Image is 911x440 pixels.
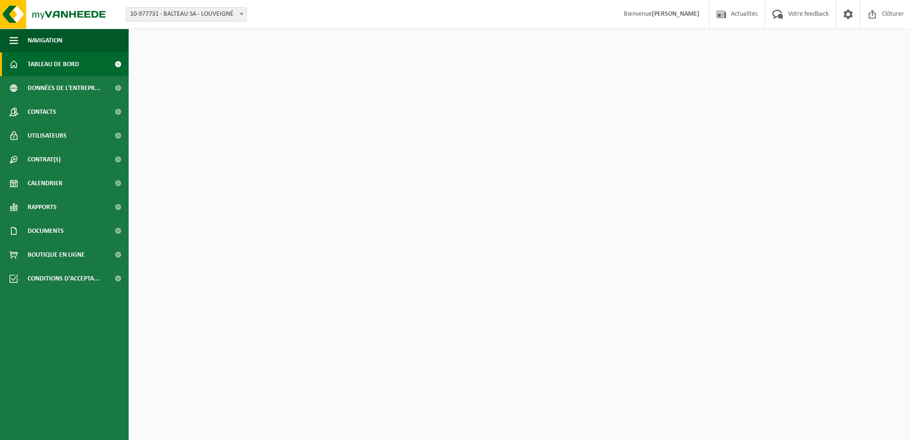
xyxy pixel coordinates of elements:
span: Navigation [28,29,62,52]
span: Données de l'entrepr... [28,76,101,100]
span: Contrat(s) [28,148,61,171]
span: Documents [28,219,64,243]
span: Contacts [28,100,56,124]
span: Rapports [28,195,57,219]
span: Conditions d'accepta... [28,267,100,290]
span: 10-977731 - BALTEAU SA - LOUVEIGNÉ [126,7,247,21]
strong: [PERSON_NAME] [652,10,699,18]
span: 10-977731 - BALTEAU SA - LOUVEIGNÉ [126,8,246,21]
span: Boutique en ligne [28,243,85,267]
span: Calendrier [28,171,62,195]
span: Tableau de bord [28,52,79,76]
span: Utilisateurs [28,124,67,148]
